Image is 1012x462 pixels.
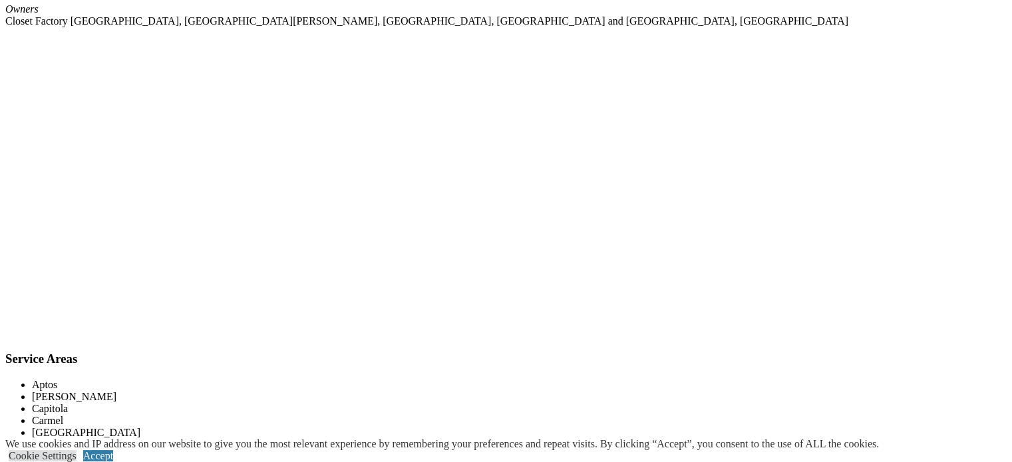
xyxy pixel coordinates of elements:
[5,352,1007,366] h3: Service Areas
[5,3,39,15] em: Owners
[83,450,113,461] a: Accept
[5,3,1007,27] p: Closet Factory [GEOGRAPHIC_DATA], [GEOGRAPHIC_DATA][PERSON_NAME], [GEOGRAPHIC_DATA], [GEOGRAPHIC_...
[32,415,1007,427] li: Carmel
[32,391,1007,403] li: [PERSON_NAME]
[32,403,1007,415] li: Capitola
[32,379,1007,391] li: Aptos
[9,450,77,461] a: Cookie Settings
[32,427,1007,439] li: [GEOGRAPHIC_DATA]
[5,438,879,450] div: We use cookies and IP address on our website to give you the most relevant experience by remember...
